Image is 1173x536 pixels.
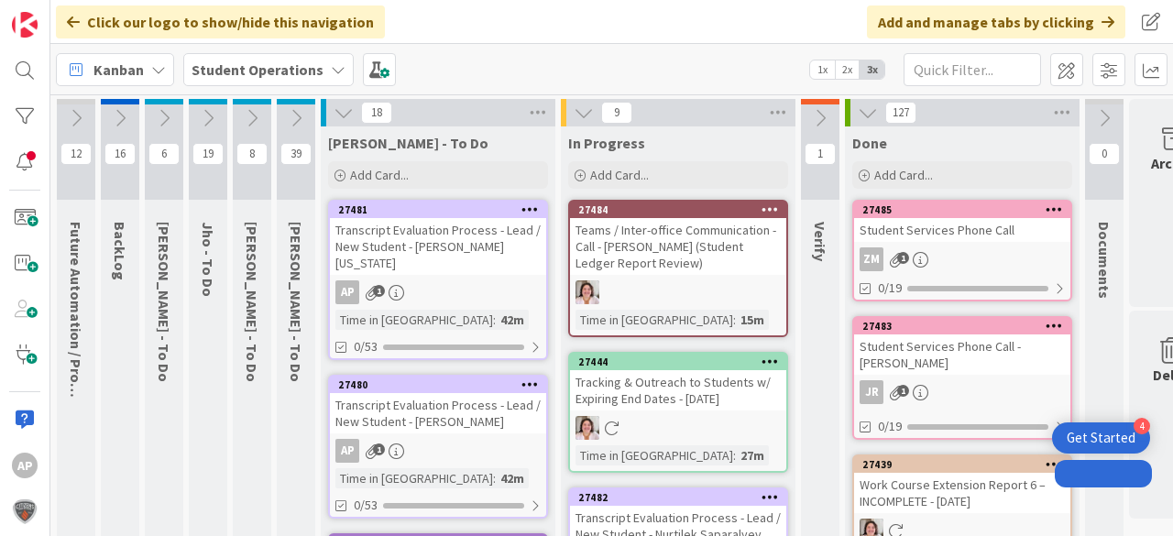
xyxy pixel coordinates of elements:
span: : [733,445,736,465]
span: In Progress [568,134,645,152]
span: Eric - To Do [287,222,305,382]
span: 1 [897,252,909,264]
span: 1 [373,285,385,297]
span: Zaida - To Do [243,222,261,382]
span: Add Card... [350,167,409,183]
span: 0/19 [878,279,902,298]
div: 27485Student Services Phone Call [854,202,1070,242]
span: 1 [805,143,836,165]
span: 9 [601,102,632,124]
div: Time in [GEOGRAPHIC_DATA] [576,310,733,330]
span: 12 [60,143,92,165]
span: Done [852,134,887,152]
div: Time in [GEOGRAPHIC_DATA] [335,310,493,330]
span: 16 [104,143,136,165]
div: ZM [860,247,883,271]
div: 4 [1134,418,1150,434]
div: Transcript Evaluation Process - Lead / New Student - [PERSON_NAME][US_STATE] [330,218,546,275]
div: EW [570,280,786,304]
span: : [493,468,496,488]
div: AP [330,280,546,304]
span: Emilie - To Do [155,222,173,382]
div: AP [330,439,546,463]
span: 6 [148,143,180,165]
div: 27480 [338,378,546,391]
span: 1x [810,60,835,79]
div: Time in [GEOGRAPHIC_DATA] [576,445,733,465]
div: 27484 [578,203,786,216]
div: 27480 [330,377,546,393]
span: Jho - To Do [199,222,217,297]
span: : [493,310,496,330]
div: Teams / Inter-office Communication - Call - [PERSON_NAME] (Student Ledger Report Review) [570,218,786,275]
span: 0/19 [878,417,902,436]
div: 27439 [854,456,1070,473]
div: 27483Student Services Phone Call - [PERSON_NAME] [854,318,1070,375]
b: Student Operations [192,60,323,79]
span: 1 [897,385,909,397]
div: 27439 [862,458,1070,471]
img: Visit kanbanzone.com [12,12,38,38]
div: 27485 [862,203,1070,216]
div: 27483 [854,318,1070,334]
a: 27485Student Services Phone CallZM0/19 [852,200,1072,301]
span: Add Card... [590,167,649,183]
div: 27444 [570,354,786,370]
div: JR [860,380,883,404]
div: 27444 [578,356,786,368]
div: Add and manage tabs by clicking [867,5,1125,38]
div: JR [854,380,1070,404]
div: AP [335,280,359,304]
span: 3x [860,60,884,79]
span: Documents [1095,222,1113,299]
div: 27483 [862,320,1070,333]
span: 19 [192,143,224,165]
div: 42m [496,468,529,488]
div: 27484 [570,202,786,218]
div: 27485 [854,202,1070,218]
div: Work Course Extension Report 6 – INCOMPLETE - [DATE] [854,473,1070,513]
span: BackLog [111,222,129,280]
div: Student Services Phone Call [854,218,1070,242]
div: 27444Tracking & Outreach to Students w/ Expiring End Dates - [DATE] [570,354,786,410]
div: 27484Teams / Inter-office Communication - Call - [PERSON_NAME] (Student Ledger Report Review) [570,202,786,275]
span: : [733,310,736,330]
div: AP [335,439,359,463]
span: 8 [236,143,268,165]
span: 0/53 [354,496,378,515]
span: 18 [361,102,392,124]
div: Transcript Evaluation Process - Lead / New Student - [PERSON_NAME] [330,393,546,433]
span: 1 [373,443,385,455]
span: Future Automation / Process Building [67,222,85,471]
div: ZM [854,247,1070,271]
div: 27481 [330,202,546,218]
div: 42m [496,310,529,330]
div: Time in [GEOGRAPHIC_DATA] [335,468,493,488]
div: Student Services Phone Call - [PERSON_NAME] [854,334,1070,375]
span: 0/53 [354,337,378,356]
input: Quick Filter... [904,53,1041,86]
span: 2x [835,60,860,79]
div: Tracking & Outreach to Students w/ Expiring End Dates - [DATE] [570,370,786,410]
img: avatar [12,498,38,524]
span: Add Card... [874,167,933,183]
img: EW [576,280,599,304]
span: Verify [811,222,829,261]
div: Get Started [1067,429,1135,447]
a: 27480Transcript Evaluation Process - Lead / New Student - [PERSON_NAME]APTime in [GEOGRAPHIC_DATA... [328,375,548,519]
div: AP [12,453,38,478]
div: 27481Transcript Evaluation Process - Lead / New Student - [PERSON_NAME][US_STATE] [330,202,546,275]
div: 27482 [570,489,786,506]
div: EW [570,416,786,440]
a: 27484Teams / Inter-office Communication - Call - [PERSON_NAME] (Student Ledger Report Review)EWTi... [568,200,788,337]
a: 27483Student Services Phone Call - [PERSON_NAME]JR0/19 [852,316,1072,440]
span: Kanban [93,59,144,81]
span: 39 [280,143,312,165]
a: 27481Transcript Evaluation Process - Lead / New Student - [PERSON_NAME][US_STATE]APTime in [GEOGR... [328,200,548,360]
div: 27482 [578,491,786,504]
div: 15m [736,310,769,330]
div: Click our logo to show/hide this navigation [56,5,385,38]
div: 27m [736,445,769,465]
span: 0 [1089,143,1120,165]
a: 27444Tracking & Outreach to Students w/ Expiring End Dates - [DATE]EWTime in [GEOGRAPHIC_DATA]:27m [568,352,788,473]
